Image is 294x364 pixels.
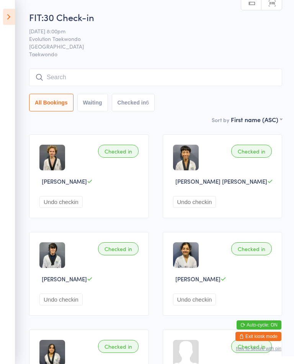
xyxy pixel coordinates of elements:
div: Checked in [231,145,272,158]
span: Evolution Taekwondo [29,35,270,42]
button: Undo checkin [39,294,83,305]
div: Checked in [98,145,139,158]
button: All Bookings [29,94,73,111]
span: Taekwondo [29,50,282,58]
img: image1747039418.png [173,242,199,268]
button: how to secure with pin [236,346,281,351]
button: Auto-cycle: ON [237,320,281,330]
div: Checked in [98,340,139,353]
span: [DATE] 8:00pm [29,27,270,35]
span: [GEOGRAPHIC_DATA] [29,42,270,50]
img: image1747041326.png [39,242,65,268]
button: Exit kiosk mode [235,332,281,341]
span: [PERSON_NAME] [42,275,87,283]
label: Sort by [212,116,229,124]
input: Search [29,69,282,86]
h2: FIT:30 Check-in [29,11,282,23]
button: Undo checkin [173,196,216,208]
span: [PERSON_NAME] [175,275,220,283]
button: Checked in6 [112,94,155,111]
div: Checked in [231,340,272,353]
div: Checked in [231,242,272,255]
div: First name (ASC) [231,115,282,124]
button: Waiting [77,94,108,111]
img: image1747041582.png [39,145,65,170]
div: Checked in [98,242,139,255]
span: [PERSON_NAME] [PERSON_NAME] [175,177,267,185]
button: Undo checkin [39,196,83,208]
img: image1747041241.png [173,145,199,170]
button: Undo checkin [173,294,216,305]
div: 6 [146,100,149,106]
span: [PERSON_NAME] [42,177,87,185]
